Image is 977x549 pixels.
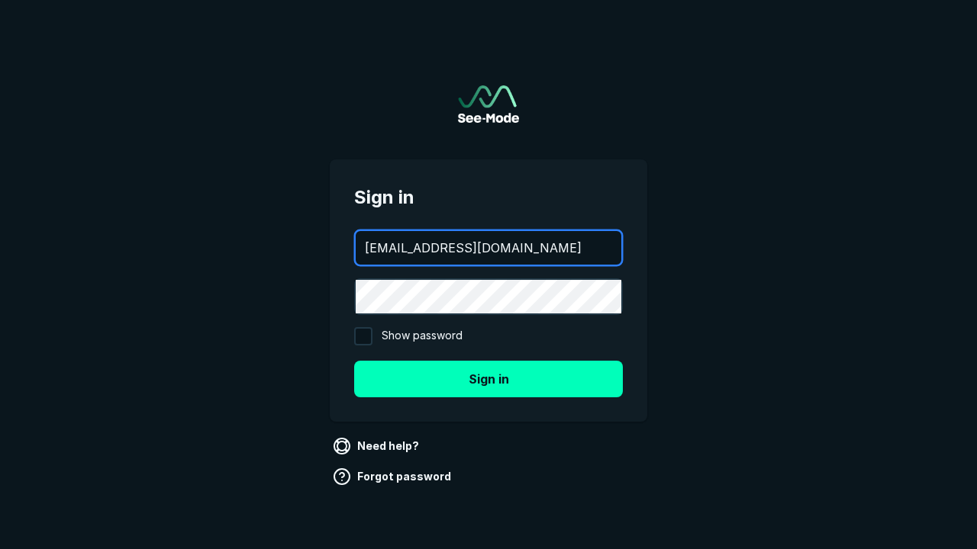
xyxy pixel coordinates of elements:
[330,464,457,489] a: Forgot password
[354,184,623,211] span: Sign in
[458,85,519,123] a: Go to sign in
[356,231,621,265] input: your@email.com
[330,434,425,458] a: Need help?
[354,361,623,397] button: Sign in
[458,85,519,123] img: See-Mode Logo
[382,327,463,345] span: Show password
